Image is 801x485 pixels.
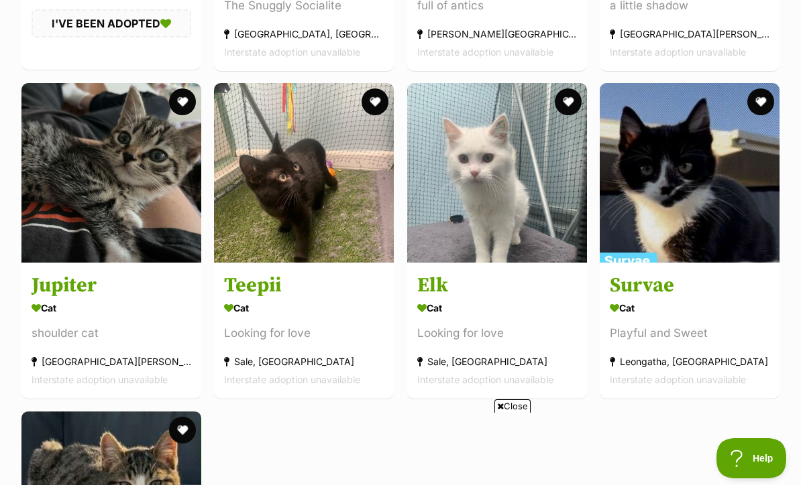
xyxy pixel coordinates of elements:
[610,324,769,342] div: Playful and Sweet
[407,263,587,399] a: Elk Cat Looking for love Sale, [GEOGRAPHIC_DATA] Interstate adoption unavailable favourite
[417,298,577,318] div: Cat
[610,24,769,42] div: [GEOGRAPHIC_DATA][PERSON_NAME][GEOGRAPHIC_DATA]
[224,298,384,318] div: Cat
[224,374,360,385] span: Interstate adoption unavailable
[75,418,726,478] iframe: Advertisement
[224,324,384,342] div: Looking for love
[32,352,191,370] div: [GEOGRAPHIC_DATA][PERSON_NAME][GEOGRAPHIC_DATA]
[32,9,191,37] div: I'VE BEEN ADOPTED
[224,352,384,370] div: Sale, [GEOGRAPHIC_DATA]
[417,324,577,342] div: Looking for love
[32,298,191,318] div: Cat
[224,24,384,42] div: [GEOGRAPHIC_DATA], [GEOGRAPHIC_DATA]
[417,374,553,385] span: Interstate adoption unavailable
[417,352,577,370] div: Sale, [GEOGRAPHIC_DATA]
[224,46,360,57] span: Interstate adoption unavailable
[747,88,774,115] button: favourite
[610,374,746,385] span: Interstate adoption unavailable
[555,88,582,115] button: favourite
[214,83,394,263] img: Teepii
[32,374,168,385] span: Interstate adoption unavailable
[417,273,577,298] h3: Elk
[417,24,577,42] div: [PERSON_NAME][GEOGRAPHIC_DATA]
[169,88,196,115] button: favourite
[32,273,191,298] h3: Jupiter
[417,46,553,57] span: Interstate adoption unavailable
[362,88,389,115] button: favourite
[610,46,746,57] span: Interstate adoption unavailable
[610,352,769,370] div: Leongatha, [GEOGRAPHIC_DATA]
[610,273,769,298] h3: Survae
[716,438,788,478] iframe: Help Scout Beacon - Open
[494,399,531,413] span: Close
[600,83,780,263] img: Survae
[21,263,201,399] a: Jupiter Cat shoulder cat [GEOGRAPHIC_DATA][PERSON_NAME][GEOGRAPHIC_DATA] Interstate adoption unav...
[407,83,587,263] img: Elk
[224,273,384,298] h3: Teepii
[214,263,394,399] a: Teepii Cat Looking for love Sale, [GEOGRAPHIC_DATA] Interstate adoption unavailable favourite
[32,324,191,342] div: shoulder cat
[21,83,201,263] img: Jupiter
[610,298,769,318] div: Cat
[600,263,780,399] a: Survae Cat Playful and Sweet Leongatha, [GEOGRAPHIC_DATA] Interstate adoption unavailable favourite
